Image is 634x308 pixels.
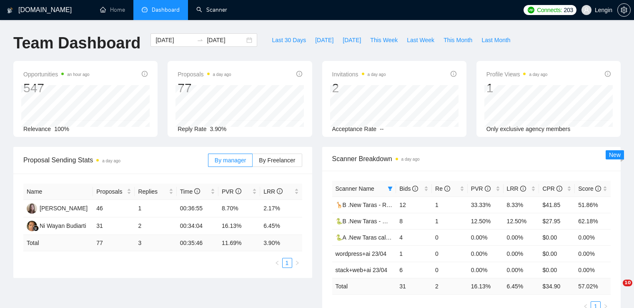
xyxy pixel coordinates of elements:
[332,154,611,164] span: Scanner Breakdown
[504,197,539,213] td: 8.33%
[432,229,468,245] td: 0
[177,217,218,235] td: 00:34:04
[142,7,148,13] span: dashboard
[332,80,386,96] div: 2
[477,33,515,47] button: Last Month
[194,188,200,194] span: info-circle
[504,229,539,245] td: 0.00%
[23,184,93,200] th: Name
[27,221,37,231] img: NW
[432,262,468,278] td: 0
[388,186,393,191] span: filter
[396,197,432,213] td: 12
[396,229,432,245] td: 4
[23,126,51,132] span: Relevance
[471,185,491,192] span: PVR
[595,186,601,192] span: info-circle
[292,258,302,268] li: Next Page
[178,80,231,96] div: 77
[396,245,432,262] td: 1
[386,182,394,195] span: filter
[178,126,206,132] span: Reply Rate
[481,35,510,45] span: Last Month
[432,245,468,262] td: 0
[468,245,504,262] td: 0.00%
[486,69,548,79] span: Profile Views
[432,278,468,294] td: 2
[27,204,88,211] a: NB[PERSON_NAME]
[222,188,241,195] span: PVR
[575,197,611,213] td: 51.86%
[336,267,388,273] a: stack+web+ai 23/04
[272,35,306,45] span: Last 30 Days
[100,6,125,13] a: homeHome
[407,35,434,45] span: Last Week
[520,186,526,192] span: info-circle
[277,188,283,194] span: info-circle
[295,260,300,265] span: right
[468,262,504,278] td: 0.00%
[617,7,631,13] a: setting
[401,157,420,162] time: a day ago
[575,245,611,262] td: 0.00%
[155,35,193,45] input: Start date
[504,278,539,294] td: 6.45 %
[263,188,283,195] span: LRR
[564,5,573,15] span: 203
[33,225,39,231] img: gigradar-bm.png
[575,229,611,245] td: 0.00%
[315,35,333,45] span: [DATE]
[368,72,386,77] time: a day ago
[27,203,37,214] img: NB
[435,185,450,192] span: Re
[197,37,203,43] span: to
[504,245,539,262] td: 0.00%
[539,278,575,294] td: $ 34.90
[575,262,611,278] td: 0.00%
[283,258,292,268] a: 1
[135,184,176,200] th: Replies
[93,217,135,235] td: 31
[260,217,302,235] td: 6.45%
[539,245,575,262] td: $0.00
[135,235,176,251] td: 3
[96,187,125,196] span: Proposals
[142,71,148,77] span: info-circle
[177,235,218,251] td: 00:35:46
[606,280,626,300] iframe: Intercom live chat
[27,222,86,229] a: NWNi Wayan Budiarti
[468,229,504,245] td: 0.00%
[260,235,302,251] td: 3.90 %
[468,213,504,229] td: 12.50%
[396,278,432,294] td: 31
[292,258,302,268] button: right
[366,33,402,47] button: This Week
[444,35,472,45] span: This Month
[296,71,302,77] span: info-circle
[504,262,539,278] td: 0.00%
[539,213,575,229] td: $27.95
[23,155,208,165] span: Proposal Sending Stats
[451,71,456,77] span: info-circle
[259,157,295,164] span: By Freelancer
[180,188,200,195] span: Time
[336,218,441,225] a: 🐍B .New Taras - Wordpress short 23/04
[556,186,562,192] span: info-circle
[213,72,231,77] time: a day ago
[399,185,418,192] span: Bids
[609,151,621,158] span: New
[336,185,374,192] span: Scanner Name
[272,258,282,268] li: Previous Page
[623,280,632,286] span: 10
[332,69,386,79] span: Invitations
[444,186,450,192] span: info-circle
[485,186,491,192] span: info-circle
[332,278,396,294] td: Total
[215,157,246,164] span: By manager
[432,197,468,213] td: 1
[605,71,611,77] span: info-circle
[23,69,90,79] span: Opportunities
[336,202,460,208] a: 🦒B .New Taras - ReactJS/NextJS rel exp 23/04
[486,126,571,132] span: Only exclusive agency members
[7,4,13,17] img: logo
